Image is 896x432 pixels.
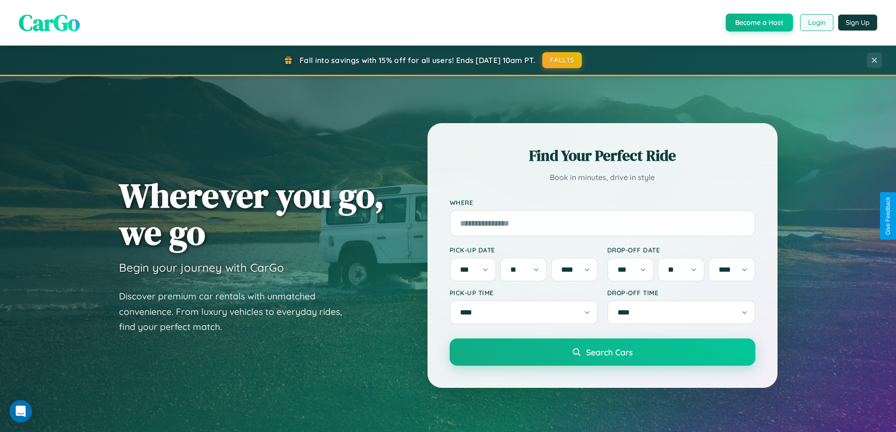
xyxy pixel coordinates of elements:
label: Pick-up Date [450,246,598,254]
label: Pick-up Time [450,289,598,297]
h1: Wherever you go, we go [119,177,384,251]
span: Search Cars [586,347,633,357]
button: Become a Host [726,14,793,31]
p: Book in minutes, drive in style [450,171,755,184]
button: FALL15 [542,52,582,68]
div: Give Feedback [885,197,891,235]
p: Discover premium car rentals with unmatched convenience. From luxury vehicles to everyday rides, ... [119,289,354,335]
button: Login [800,14,833,31]
span: Fall into savings with 15% off for all users! Ends [DATE] 10am PT. [300,55,535,65]
div: Open Intercom Messenger [9,400,32,423]
span: CarGo [19,7,80,38]
h3: Begin your journey with CarGo [119,260,284,275]
h2: Find Your Perfect Ride [450,145,755,166]
button: Search Cars [450,338,755,366]
label: Drop-off Time [607,289,755,297]
label: Where [450,198,755,206]
label: Drop-off Date [607,246,755,254]
button: Sign Up [838,15,877,31]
